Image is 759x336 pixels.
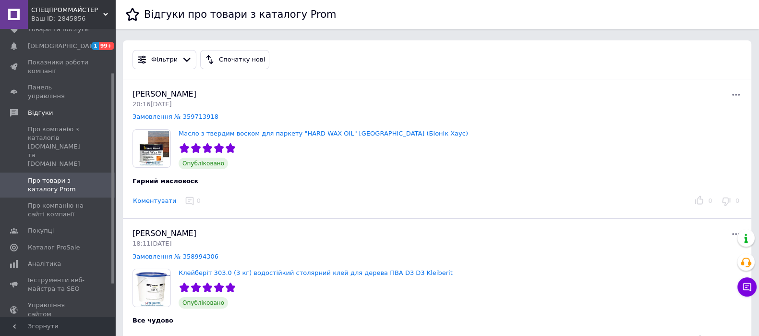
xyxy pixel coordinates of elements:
[200,50,269,69] button: Спочатку нові
[133,240,171,247] span: 18:11[DATE]
[28,83,89,100] span: Панель управління
[737,277,757,297] button: Чат з покупцем
[28,226,54,235] span: Покупці
[28,201,89,219] span: Про компанію на сайті компанії
[133,196,177,206] button: Коментувати
[133,130,170,167] img: Масло з твердим воском для паркету "HARD WAX OIL" Bionic House (Біонік Хаус)
[149,55,180,65] div: Фільтри
[133,89,196,99] span: [PERSON_NAME]
[217,55,267,65] div: Спочатку нові
[28,58,89,75] span: Показники роботи компанії
[31,14,115,23] div: Ваш ID: 2845856
[133,50,196,69] button: Фільтри
[133,229,196,238] span: [PERSON_NAME]
[31,6,103,14] span: СПЕЦПРОММАЙСТЕР
[28,243,80,252] span: Каталог ProSale
[133,113,218,120] a: Замовлення № 359713918
[28,276,89,293] span: Інструменти веб-майстра та SEO
[28,301,89,318] span: Управління сайтом
[28,25,89,34] span: Товари та послуги
[179,297,228,309] span: Опубліковано
[91,42,99,50] span: 1
[28,42,99,50] span: [DEMOGRAPHIC_DATA]
[99,42,115,50] span: 99+
[179,158,228,169] span: Опубліковано
[133,253,218,260] a: Замовлення № 358994306
[28,125,89,169] span: Про компанію з каталогів [DOMAIN_NAME] та [DOMAIN_NAME]
[28,260,61,268] span: Аналітика
[144,9,336,20] h1: Відгуки про товари з каталогу Prom
[179,130,468,137] a: Масло з твердим воском для паркету "HARD WAX OIL" [GEOGRAPHIC_DATA] (Біонік Хаус)
[133,317,173,324] span: Все чудово
[28,176,89,194] span: Про товари з каталогу Prom
[133,177,198,185] span: Гарний масловоск
[179,269,453,276] a: Клейберіт 303.0 (3 кг) водостійкий столярний клей для дерева ПВА D3 D3 Kleiberit
[28,109,53,117] span: Відгуки
[133,269,170,307] img: Клейберіт 303.0 (3 кг) водостійкий столярний клей для дерева ПВА D3 D3 Kleiberit
[133,100,171,108] span: 20:16[DATE]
